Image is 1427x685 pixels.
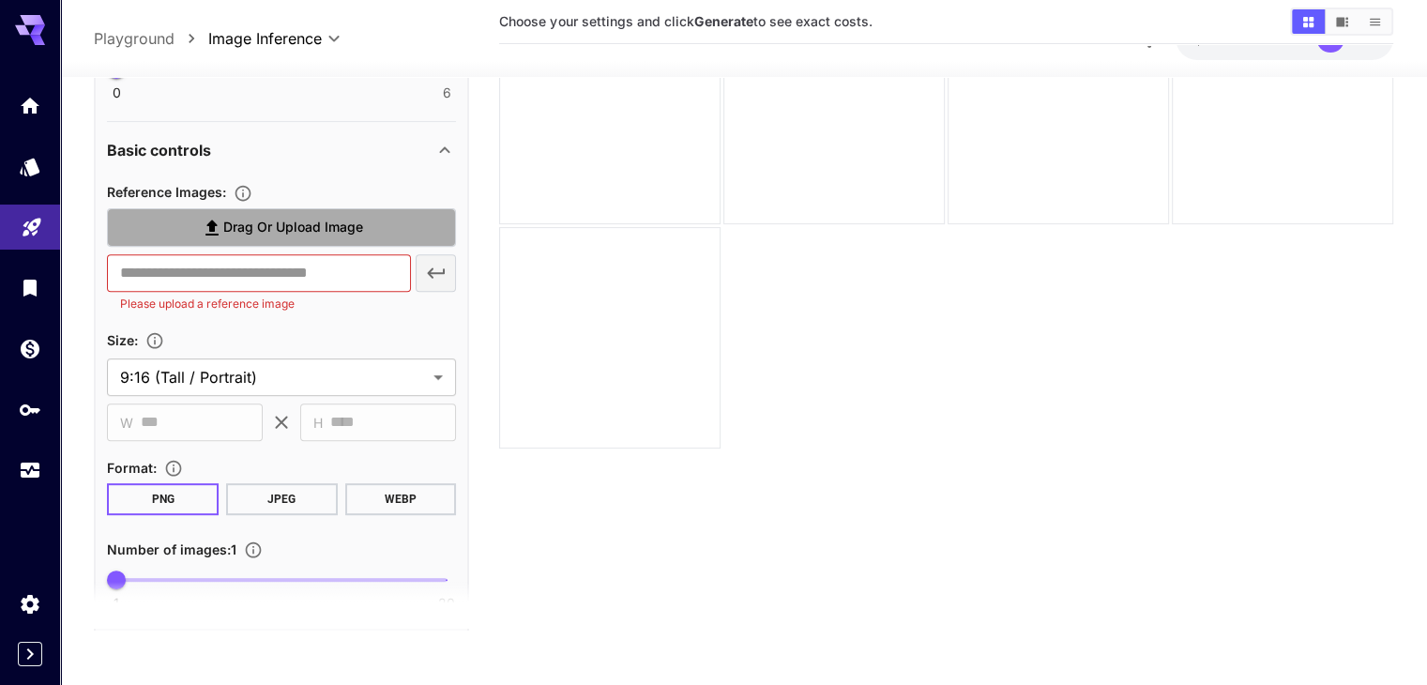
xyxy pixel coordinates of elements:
[1359,9,1391,34] button: Show images in list view
[226,482,338,514] button: JPEG
[107,540,236,556] span: Number of images : 1
[223,216,363,239] span: Drag or upload image
[157,459,190,478] button: Choose the file format for the output image.
[19,155,41,178] div: Models
[226,183,260,202] button: Upload a reference image to guide the result. This is needed for Image-to-Image or Inpainting. Su...
[313,411,323,433] span: H
[1326,9,1359,34] button: Show images in video view
[113,84,121,102] span: 0
[120,366,426,388] span: 9:16 (Tall / Portrait)
[107,208,456,247] label: Drag or upload image
[19,592,41,616] div: Settings
[1194,31,1236,47] span: $0.00
[1236,31,1301,47] span: credits left
[19,398,41,421] div: API Keys
[107,331,138,347] span: Size :
[107,128,456,173] div: Basic controls
[236,540,270,559] button: Specify how many images to generate in a single request. Each image generation will be charged se...
[19,337,41,360] div: Wallet
[107,482,219,514] button: PNG
[21,210,43,234] div: Playground
[1292,9,1325,34] button: Show images in grid view
[208,27,322,50] span: Image Inference
[693,13,752,29] b: Generate
[443,84,451,102] span: 6
[19,94,41,117] div: Home
[107,184,226,200] span: Reference Images :
[19,276,41,299] div: Library
[345,482,457,514] button: WEBP
[18,642,42,666] button: Expand sidebar
[499,13,872,29] span: Choose your settings and click to see exact costs.
[19,459,41,482] div: Usage
[138,331,172,350] button: Adjust the dimensions of the generated image by specifying its width and height in pixels, or sel...
[94,27,208,50] nav: breadcrumb
[1290,8,1393,36] div: Show images in grid viewShow images in video viewShow images in list view
[120,294,397,312] p: Please upload a reference image
[94,27,175,50] a: Playground
[107,139,211,161] p: Basic controls
[107,459,157,475] span: Format :
[120,411,133,433] span: W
